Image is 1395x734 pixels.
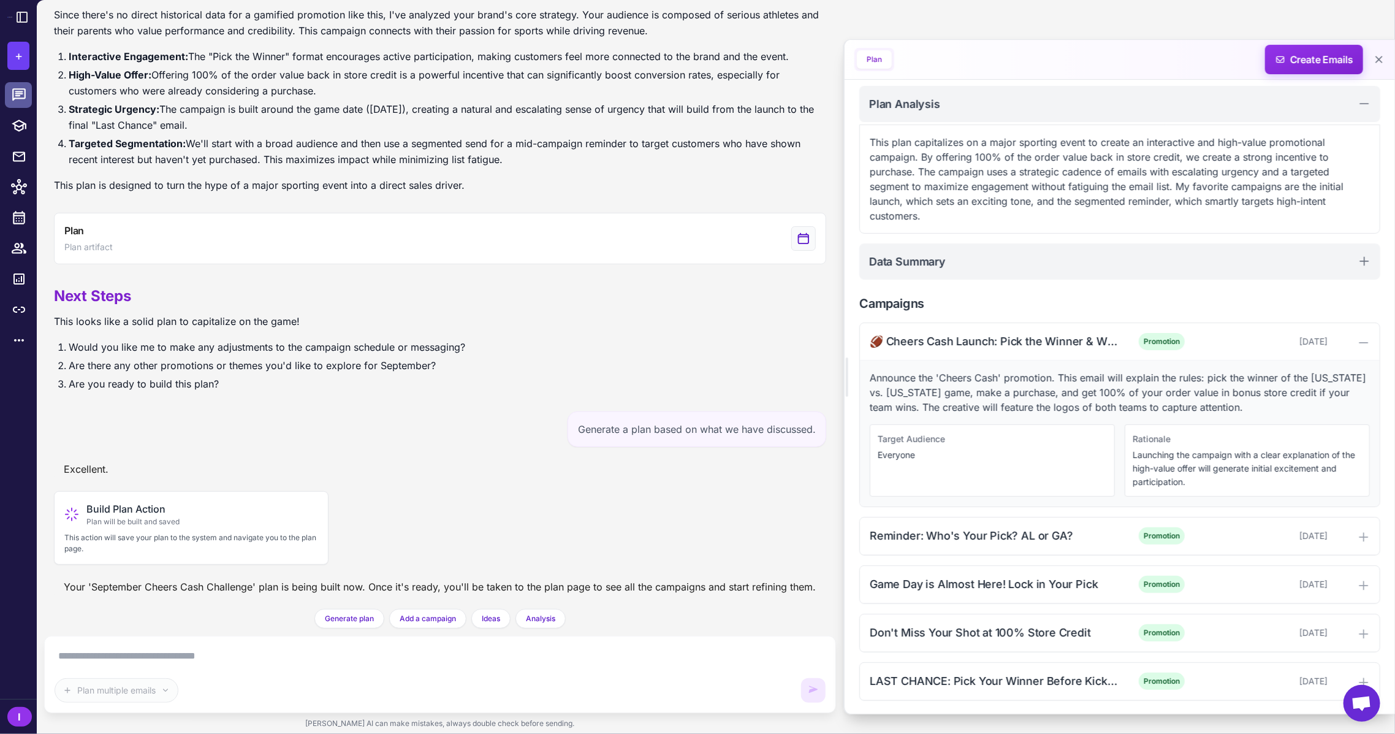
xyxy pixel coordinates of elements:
li: Would you like me to make any adjustments to the campaign schedule or messaging? [69,339,465,355]
p: This looks like a solid plan to capitalize on the game! [54,313,465,329]
span: Build Plan Action [86,502,180,516]
button: Generate plan [314,609,384,629]
div: Excellent. [54,457,118,481]
li: Are there any other promotions or themes you'd like to explore for September? [69,357,465,373]
button: View generated Plan [54,213,826,264]
div: [PERSON_NAME] AI can make mistakes, always double check before sending. [44,713,836,734]
p: This plan capitalizes on a major sporting event to create an interactive and high-value promotion... [870,135,1370,223]
div: [DATE] [1206,529,1328,543]
p: This action will save your plan to the system and navigate you to the plan page. [64,532,318,554]
div: Game Day is Almost Here! Lock in Your Pick [870,576,1117,592]
h2: Campaigns [859,294,1380,313]
span: Generate plan [325,613,374,624]
span: Promotion [1139,576,1185,593]
button: Add a campaign [389,609,466,629]
span: Analysis [526,613,555,624]
div: Target Audience [878,432,1107,446]
button: Create Emails [1265,45,1363,74]
strong: Strategic Urgency: [69,103,159,115]
div: Rationale [1133,432,1362,446]
div: [DATE] [1206,675,1328,688]
a: Open chat [1344,685,1380,722]
div: [DATE] [1206,578,1328,591]
li: Are you ready to build this plan? [69,376,465,392]
p: Launching the campaign with a clear explanation of the high-value offer will generate initial exc... [1133,448,1362,489]
li: The "Pick the Winner" format encourages active participation, making customers feel more connecte... [69,48,826,64]
li: We'll start with a broad audience and then use a segmented send for a mid-campaign reminder to ta... [69,136,826,167]
div: Your 'September Cheers Cash Challenge' plan is being built now. Once it's ready, you'll be taken ... [54,575,826,599]
div: LAST CHANCE: Pick Your Winner Before Kickoff! [870,673,1117,689]
div: I [7,707,32,727]
span: Create Emails [1261,45,1368,74]
div: 🏈 Cheers Cash Launch: Pick the Winner & Win Big! [870,333,1117,350]
h2: Data Summary [869,253,946,270]
span: Plan artifact [64,240,113,254]
strong: High-Value Offer: [69,69,151,81]
strong: Targeted Segmentation: [69,137,186,150]
button: Analysis [515,609,566,629]
strong: Interactive Engagement: [69,50,188,63]
button: Ideas [471,609,511,629]
span: Promotion [1139,333,1185,350]
span: Promotion [1139,527,1185,545]
div: Don't Miss Your Shot at 100% Store Credit [870,624,1117,641]
button: Plan multiple emails [55,678,178,703]
button: Plan [857,50,892,69]
span: Add a campaign [400,613,456,624]
div: Generate a plan based on what we have discussed. [568,411,826,447]
li: The campaign is built around the game date ([DATE]), creating a natural and escalating sense of u... [69,101,826,133]
button: + [7,42,29,70]
p: Everyone [878,448,1107,462]
p: Announce the 'Cheers Cash' promotion. This email will explain the rules: pick the winner of the [... [870,370,1370,415]
div: [DATE] [1206,626,1328,640]
div: [DATE] [1206,335,1328,348]
span: Plan will be built and saved [86,516,180,527]
p: Since there's no direct historical data for a gamified promotion like this, I've analyzed your br... [54,7,826,39]
li: Offering 100% of the order value back in store credit is a powerful incentive that can significan... [69,67,826,99]
p: This plan is designed to turn the hype of a major sporting event into a direct sales driver. [54,177,826,193]
h2: Next Steps [54,286,465,306]
span: Promotion [1139,624,1185,641]
h2: Plan Analysis [869,96,940,112]
div: Reminder: Who's Your Pick? AL or GA? [870,527,1117,544]
span: Ideas [482,613,500,624]
span: + [15,47,23,65]
span: Promotion [1139,673,1185,690]
span: Plan [64,223,84,238]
